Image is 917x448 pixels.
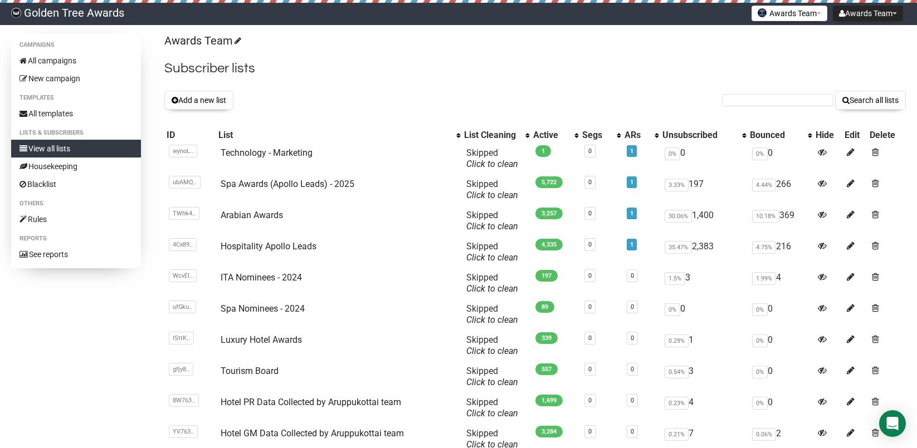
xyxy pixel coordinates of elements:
span: 0% [752,366,768,378]
span: YV763.. [169,425,198,438]
span: 3.33% [665,179,689,191]
th: Segs: No sort applied, activate to apply an ascending sort [580,127,623,143]
a: View all lists [11,140,141,157]
span: 5,722 [535,176,563,188]
th: ID: No sort applied, sorting is disabled [164,127,216,143]
a: 0 [588,210,592,217]
a: 0 [588,241,592,248]
span: 0% [665,147,680,160]
a: 0 [588,366,592,373]
a: 0 [631,334,634,342]
a: Hotel PR Data Collected by Aruppukottai team [221,397,401,407]
div: Active [533,130,569,141]
a: 0 [631,397,634,404]
span: 0.29% [665,334,689,347]
td: 197 [660,174,748,205]
td: 0 [748,143,813,174]
th: Hide: No sort applied, sorting is disabled [813,127,842,143]
a: Tourism Board [221,366,279,376]
a: Blacklist [11,175,141,193]
li: Lists & subscribers [11,126,141,140]
span: Skipped [466,334,518,356]
td: 3 [660,361,748,392]
span: 4.44% [752,179,776,191]
span: 0.54% [665,366,689,378]
th: Delete: No sort applied, sorting is disabled [867,127,906,143]
span: 3,284 [535,426,563,437]
span: wynoL.. [169,145,197,157]
a: Click to clean [466,346,518,356]
span: ubAMQ.. [169,176,201,189]
div: Open Intercom Messenger [879,410,906,437]
div: ARs [625,130,649,141]
a: 1 [630,147,633,155]
a: 0 [588,147,592,155]
a: All templates [11,105,141,122]
td: 0 [660,143,748,174]
span: Skipped [466,272,518,294]
td: 2,383 [660,237,748,268]
span: 0% [752,303,768,316]
td: 0 [748,299,813,330]
td: 1 [660,330,748,361]
span: Skipped [466,241,518,263]
th: ARs: No sort applied, activate to apply an ascending sort [622,127,660,143]
th: Active: No sort applied, activate to apply an ascending sort [531,127,580,143]
a: Click to clean [466,314,518,325]
a: Spa Awards (Apollo Leads) - 2025 [221,179,354,189]
a: ITA Nominees - 2024 [221,272,302,283]
span: Skipped [466,210,518,232]
span: Skipped [466,366,518,387]
h2: Subscriber lists [164,58,906,78]
span: TWhk4.. [169,207,199,220]
a: Arabian Awards [221,210,283,220]
span: 89 [535,301,554,313]
span: 1.99% [752,272,776,285]
td: 0 [660,299,748,330]
button: Awards Team [752,6,827,21]
button: Awards Team [833,6,903,21]
li: Templates [11,91,141,105]
button: Add a new list [164,91,233,110]
th: Bounced: No sort applied, activate to apply an ascending sort [748,127,813,143]
div: Edit [845,130,865,141]
li: Others [11,197,141,210]
a: Luxury Hotel Awards [221,334,302,345]
a: Click to clean [466,377,518,387]
div: ID [167,130,214,141]
span: Skipped [466,179,518,200]
a: 0 [631,366,634,373]
div: Unsubscribed [662,130,736,141]
span: 1,699 [535,395,563,406]
span: 10.18% [752,210,779,223]
button: Search all lists [835,91,906,110]
th: List Cleaning: No sort applied, activate to apply an ascending sort [462,127,531,143]
a: 0 [588,272,592,279]
span: 0% [752,334,768,347]
a: New campaign [11,70,141,87]
span: ufGku.. [169,301,196,313]
img: f8b559bad824ed76f7defaffbc1b54fa [11,8,21,18]
span: 0.06% [752,428,776,441]
span: Skipped [466,147,518,169]
span: 30.06% [665,210,692,223]
span: 557 [535,363,558,375]
a: 0 [588,334,592,342]
div: Hide [816,130,840,141]
a: Click to clean [466,159,518,169]
a: 0 [631,303,634,311]
a: Click to clean [466,190,518,200]
a: Click to clean [466,221,518,232]
img: favicons [758,8,767,17]
a: Technology - Marketing [221,147,313,158]
a: Click to clean [466,252,518,263]
span: 4.75% [752,241,776,254]
span: Skipped [466,397,518,419]
th: List: No sort applied, activate to apply an ascending sort [216,127,462,143]
a: Hospitality Apollo Leads [221,241,316,252]
th: Unsubscribed: No sort applied, activate to apply an ascending sort [660,127,748,143]
span: 0% [752,397,768,410]
a: Rules [11,210,141,228]
span: gfjy8.. [169,363,193,376]
a: Click to clean [466,408,518,419]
